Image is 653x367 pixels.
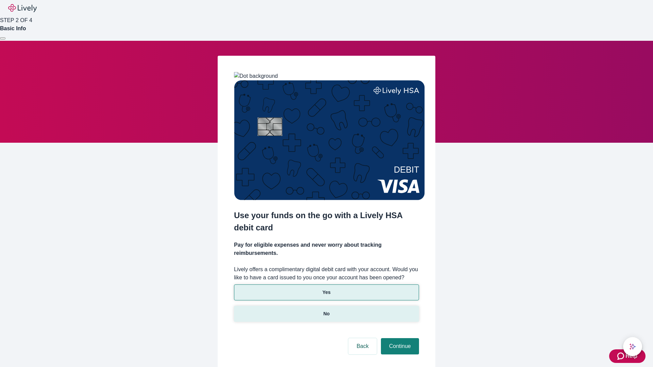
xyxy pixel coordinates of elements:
[322,289,331,296] p: Yes
[234,265,419,282] label: Lively offers a complimentary digital debit card with your account. Would you like to have a card...
[625,352,637,360] span: Help
[617,352,625,360] svg: Zendesk support icon
[234,241,419,257] h4: Pay for eligible expenses and never worry about tracking reimbursements.
[234,306,419,322] button: No
[234,80,425,200] img: Debit card
[381,338,419,354] button: Continue
[323,310,330,317] p: No
[8,4,37,12] img: Lively
[623,337,642,356] button: chat
[234,284,419,300] button: Yes
[234,209,419,234] h2: Use your funds on the go with a Lively HSA debit card
[234,72,278,80] img: Dot background
[348,338,377,354] button: Back
[629,343,636,350] svg: Lively AI Assistant
[609,349,646,363] button: Zendesk support iconHelp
